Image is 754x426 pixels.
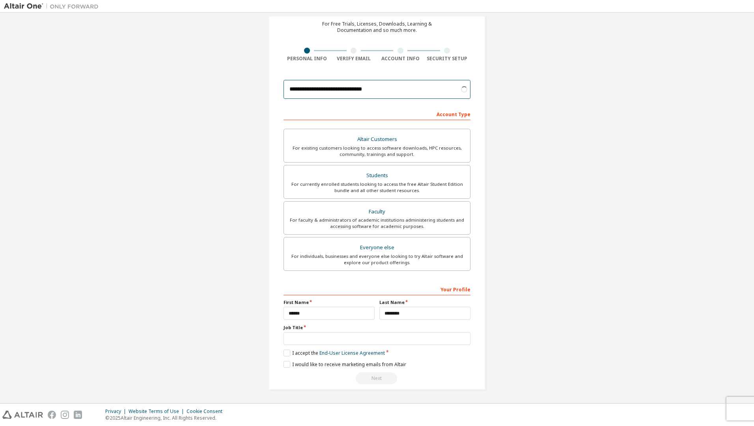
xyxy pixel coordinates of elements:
[74,411,82,419] img: linkedin.svg
[319,350,385,356] a: End-User License Agreement
[105,415,227,421] p: © 2025 Altair Engineering, Inc. All Rights Reserved.
[424,56,471,62] div: Security Setup
[289,206,465,217] div: Faculty
[289,134,465,145] div: Altair Customers
[322,21,432,33] div: For Free Trials, Licenses, Downloads, Learning & Documentation and so much more.
[129,408,187,415] div: Website Terms of Use
[284,372,470,384] div: Please wait while checking email ...
[284,361,406,368] label: I would like to receive marketing emails from Altair
[4,2,103,10] img: Altair One
[379,299,470,306] label: Last Name
[284,350,385,356] label: I accept the
[284,107,470,120] div: Account Type
[187,408,227,415] div: Cookie Consent
[289,170,465,181] div: Students
[284,299,375,306] label: First Name
[284,56,330,62] div: Personal Info
[284,324,470,331] label: Job Title
[289,242,465,253] div: Everyone else
[284,283,470,295] div: Your Profile
[330,56,377,62] div: Verify Email
[105,408,129,415] div: Privacy
[289,253,465,266] div: For individuals, businesses and everyone else looking to try Altair software and explore our prod...
[377,56,424,62] div: Account Info
[289,181,465,194] div: For currently enrolled students looking to access the free Altair Student Edition bundle and all ...
[289,145,465,157] div: For existing customers looking to access software downloads, HPC resources, community, trainings ...
[48,411,56,419] img: facebook.svg
[289,217,465,230] div: For faculty & administrators of academic institutions administering students and accessing softwa...
[61,411,69,419] img: instagram.svg
[2,411,43,419] img: altair_logo.svg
